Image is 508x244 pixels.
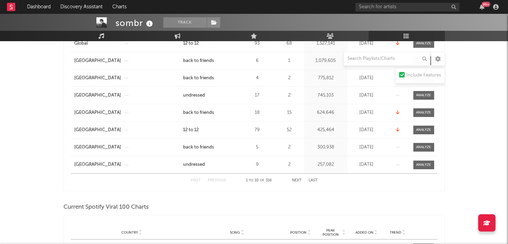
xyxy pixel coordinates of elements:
div: 2 [276,92,302,99]
div: 5 [242,144,273,151]
a: back to friends [183,144,238,151]
a: [GEOGRAPHIC_DATA] [74,57,121,64]
div: 17 [242,92,273,99]
div: 2 [276,75,302,82]
div: 18 [242,109,273,116]
span: of [260,179,264,182]
div: undressed [183,161,205,168]
div: sombr [115,17,155,29]
div: 1 [276,57,302,64]
a: back to friends [183,57,238,64]
a: [GEOGRAPHIC_DATA] [74,144,121,151]
span: Trend [390,231,401,235]
div: 52 [276,127,302,134]
div: 425,464 [306,127,346,134]
div: [DATE] [349,127,384,134]
div: 745,103 [306,92,346,99]
div: 79 [242,127,273,134]
div: Include Features [406,71,441,80]
div: back to friends [183,75,214,82]
div: [DATE] [349,161,384,168]
div: 1,079,605 [306,57,346,64]
div: 6 [242,57,273,64]
a: back to friends [183,75,238,82]
div: [DATE] [349,40,384,47]
div: 4 [242,75,273,82]
a: back to friends [183,109,238,116]
input: Search Playlists/Charts [344,52,430,66]
div: 624,646 [306,109,346,116]
div: back to friends [183,57,214,64]
span: to [249,179,253,182]
div: [DATE] [349,144,384,151]
span: Current Spotify Viral 100 Charts [63,203,149,211]
span: Peak Position [320,228,342,237]
div: back to friends [183,144,214,151]
a: [GEOGRAPHIC_DATA] [74,127,121,134]
button: Last [309,179,318,182]
a: 12 to 12 [183,127,238,134]
button: Previous [208,179,226,182]
span: Position [290,231,307,235]
div: 93 [242,40,273,47]
a: [GEOGRAPHIC_DATA] [74,161,121,168]
a: undressed [183,161,238,168]
a: 12 to 12 [183,40,238,47]
div: 775,812 [306,75,346,82]
div: 1,527,141 [306,40,346,47]
div: 12 to 12 [183,40,199,47]
div: 68 [276,40,302,47]
div: [DATE] [349,109,384,116]
span: Country [121,231,138,235]
button: Track [163,17,207,28]
div: undressed [183,92,205,99]
button: Next [292,179,302,182]
div: 9 [242,161,273,168]
div: 2 [276,161,302,168]
div: 257,082 [306,161,346,168]
a: [GEOGRAPHIC_DATA] [74,75,121,82]
span: Added On [355,231,373,235]
div: 12 to 12 [183,127,199,134]
a: Global [74,40,121,47]
div: back to friends [183,109,214,116]
div: 1 10 316 [240,177,278,185]
div: [DATE] [349,92,384,99]
a: [GEOGRAPHIC_DATA] [74,109,121,116]
div: Global [74,40,88,47]
button: First [191,179,201,182]
span: Song [230,231,240,235]
div: 15 [276,109,302,116]
a: [GEOGRAPHIC_DATA] [74,92,121,99]
div: [DATE] [349,75,384,82]
div: 99 + [482,2,490,7]
button: 99+ [480,4,484,10]
div: 300,938 [306,144,346,151]
div: 2 [276,144,302,151]
input: Search for artists [355,3,459,11]
a: undressed [183,92,238,99]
